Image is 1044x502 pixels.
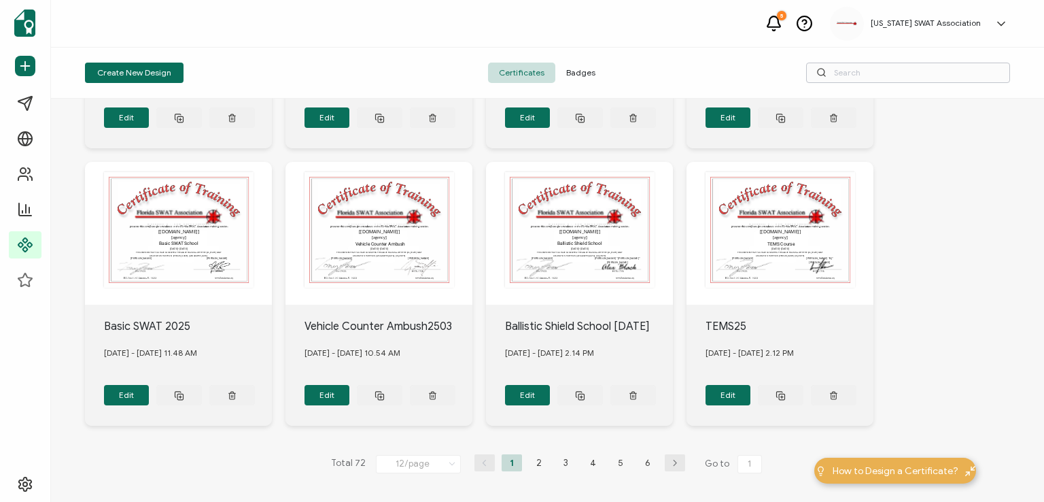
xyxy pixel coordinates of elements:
h5: [US_STATE] SWAT Association [871,18,981,28]
span: Certificates [488,63,555,83]
iframe: Chat Widget [976,437,1044,502]
button: Edit [505,385,551,405]
button: Edit [706,107,751,128]
button: Edit [304,385,350,405]
div: TEMS25 [706,318,874,335]
input: Select [376,455,461,473]
span: Total 72 [331,454,366,473]
div: [DATE] - [DATE] 11.48 AM [104,335,273,371]
button: Edit [706,385,751,405]
div: [DATE] - [DATE] 2.12 PM [706,335,874,371]
input: Search [806,63,1010,83]
li: 6 [638,454,658,471]
button: Edit [104,385,150,405]
li: 1 [502,454,522,471]
div: [DATE] - [DATE] 2.14 PM [505,335,674,371]
img: cdf0a7ff-b99d-4894-bb42-f07ce92642e6.jpg [837,22,857,26]
div: Vehicle Counter Ambush2503 [304,318,473,335]
span: How to Design a Certificate? [833,464,958,478]
div: Ballistic Shield School [DATE] [505,318,674,335]
img: sertifier-logomark-colored.svg [14,10,35,37]
button: Edit [505,107,551,128]
div: Basic SWAT 2025 [104,318,273,335]
img: minimize-icon.svg [965,466,975,476]
span: Go to [705,454,765,473]
span: Badges [555,63,606,83]
li: 3 [556,454,576,471]
li: 5 [610,454,631,471]
li: 4 [583,454,604,471]
li: 2 [529,454,549,471]
div: 5 [777,11,786,20]
button: Edit [104,107,150,128]
button: Edit [304,107,350,128]
div: [DATE] - [DATE] 10.54 AM [304,335,473,371]
button: Create New Design [85,63,184,83]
